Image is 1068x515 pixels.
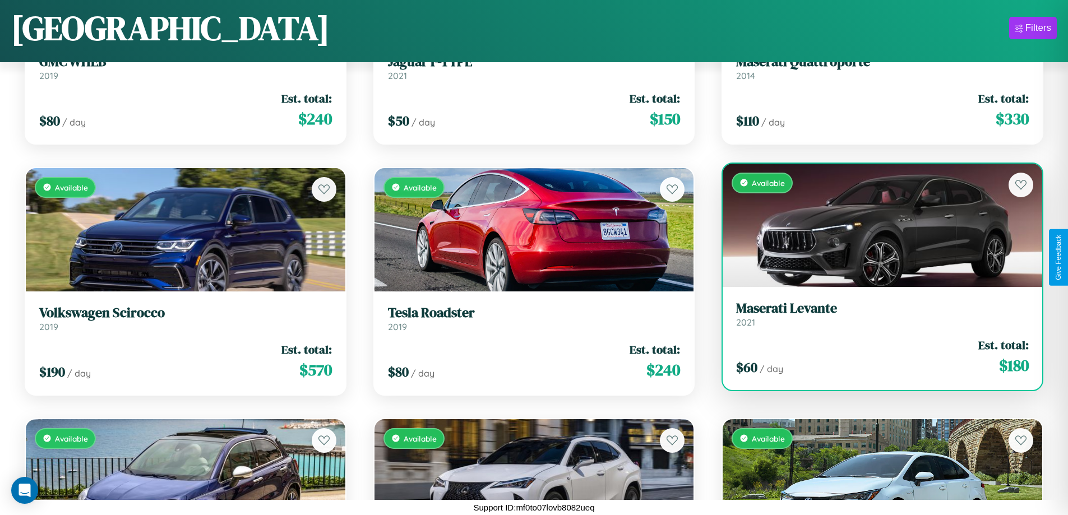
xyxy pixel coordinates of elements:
[630,341,680,358] span: Est. total:
[996,108,1029,130] span: $ 330
[388,54,681,81] a: Jaguar F-TYPE2021
[281,341,332,358] span: Est. total:
[39,321,58,332] span: 2019
[752,434,785,443] span: Available
[299,359,332,381] span: $ 570
[736,317,755,328] span: 2021
[388,363,409,381] span: $ 80
[752,178,785,188] span: Available
[67,368,91,379] span: / day
[388,54,681,70] h3: Jaguar F-TYPE
[39,363,65,381] span: $ 190
[1009,17,1057,39] button: Filters
[978,90,1029,106] span: Est. total:
[646,359,680,381] span: $ 240
[736,70,755,81] span: 2014
[474,500,595,515] p: Support ID: mf0to07lovb8082ueq
[55,183,88,192] span: Available
[736,54,1029,70] h3: Maserati Quattroporte
[388,70,407,81] span: 2021
[760,363,783,374] span: / day
[39,305,332,332] a: Volkswagen Scirocco2019
[736,54,1029,81] a: Maserati Quattroporte2014
[281,90,332,106] span: Est. total:
[978,337,1029,353] span: Est. total:
[39,112,60,130] span: $ 80
[39,70,58,81] span: 2019
[412,117,435,128] span: / day
[388,305,681,332] a: Tesla Roadster2019
[11,5,330,51] h1: [GEOGRAPHIC_DATA]
[411,368,434,379] span: / day
[55,434,88,443] span: Available
[388,305,681,321] h3: Tesla Roadster
[736,300,1029,328] a: Maserati Levante2021
[388,112,409,130] span: $ 50
[761,117,785,128] span: / day
[39,305,332,321] h3: Volkswagen Scirocco
[404,434,437,443] span: Available
[736,112,759,130] span: $ 110
[630,90,680,106] span: Est. total:
[404,183,437,192] span: Available
[1055,235,1062,280] div: Give Feedback
[736,358,757,377] span: $ 60
[39,54,332,81] a: GMC WHEB2019
[62,117,86,128] span: / day
[1025,22,1051,34] div: Filters
[388,321,407,332] span: 2019
[650,108,680,130] span: $ 150
[999,354,1029,377] span: $ 180
[11,477,38,504] div: Open Intercom Messenger
[736,300,1029,317] h3: Maserati Levante
[298,108,332,130] span: $ 240
[39,54,332,70] h3: GMC WHEB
